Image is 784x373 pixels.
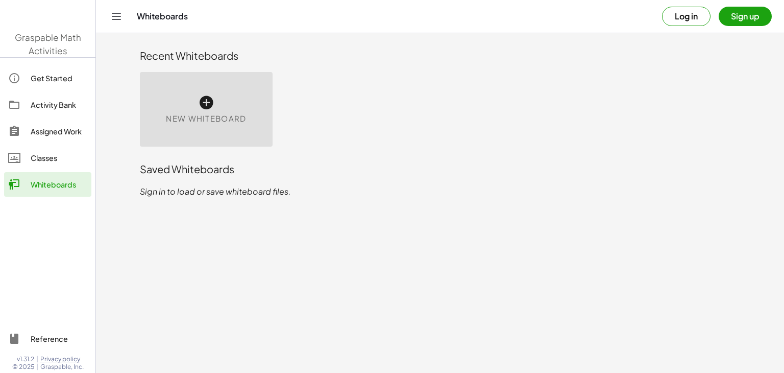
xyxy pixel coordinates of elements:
div: Whiteboards [31,178,87,191]
button: Toggle navigation [108,8,125,25]
a: Privacy policy [40,355,84,363]
a: Reference [4,327,91,351]
div: Saved Whiteboards [140,162,740,176]
a: Activity Bank [4,92,91,117]
div: Recent Whiteboards [140,49,740,63]
span: © 2025 [12,363,34,371]
div: Assigned Work [31,125,87,137]
span: Graspable Math Activities [15,32,81,56]
span: | [36,363,38,371]
p: Sign in to load or save whiteboard files. [140,185,740,198]
div: Reference [31,333,87,345]
span: New Whiteboard [166,113,246,125]
a: Classes [4,146,91,170]
a: Assigned Work [4,119,91,144]
div: Get Started [31,72,87,84]
div: Classes [31,152,87,164]
button: Sign up [719,7,772,26]
span: v1.31.2 [17,355,34,363]
a: Get Started [4,66,91,90]
button: Log in [662,7,710,26]
span: | [36,355,38,363]
a: Whiteboards [4,172,91,197]
div: Activity Bank [31,99,87,111]
span: Graspable, Inc. [40,363,84,371]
